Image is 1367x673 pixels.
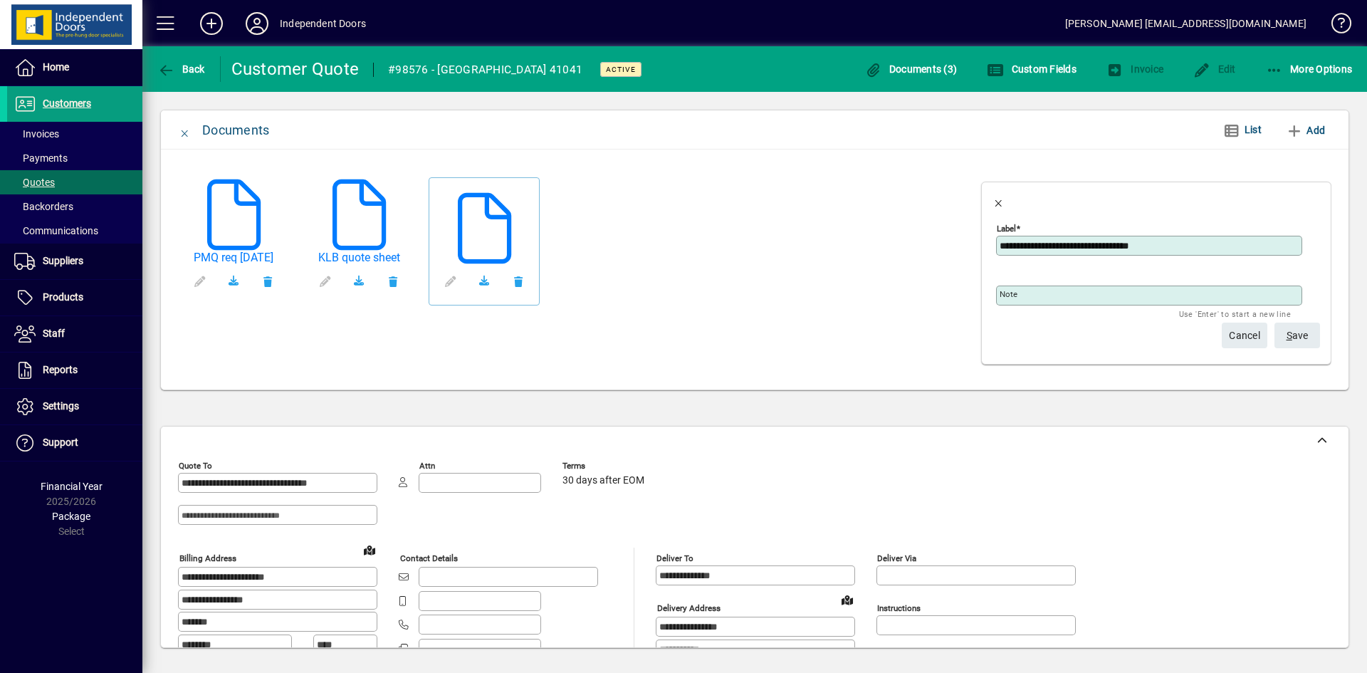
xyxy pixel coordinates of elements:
[7,353,142,388] a: Reports
[14,152,68,164] span: Payments
[1000,289,1017,299] mat-label: Note
[1245,124,1262,135] span: List
[179,461,212,471] mat-label: Quote To
[467,264,501,298] a: Download
[168,113,202,147] button: Close
[1065,12,1306,35] div: [PERSON_NAME] [EMAIL_ADDRESS][DOMAIN_NAME]
[43,437,78,448] span: Support
[562,475,644,486] span: 30 days after EOM
[419,461,435,471] mat-label: Attn
[14,177,55,188] span: Quotes
[864,63,957,75] span: Documents (3)
[202,119,269,142] div: Documents
[43,255,83,266] span: Suppliers
[142,56,221,82] app-page-header-button: Back
[861,56,960,82] button: Documents (3)
[1287,324,1309,348] span: ave
[606,65,636,74] span: Active
[836,588,859,611] a: View on map
[656,553,693,563] mat-label: Deliver To
[43,364,78,375] span: Reports
[280,12,366,35] div: Independent Doors
[41,481,103,492] span: Financial Year
[1190,56,1240,82] button: Edit
[157,63,205,75] span: Back
[43,61,69,73] span: Home
[982,183,1016,217] button: Close
[14,225,98,236] span: Communications
[7,389,142,424] a: Settings
[1262,56,1356,82] button: More Options
[342,264,376,298] a: Download
[14,128,59,140] span: Invoices
[7,244,142,279] a: Suppliers
[7,280,142,315] a: Products
[997,224,1016,234] mat-label: Label
[251,264,285,298] button: Remove
[43,291,83,303] span: Products
[358,538,381,561] a: View on map
[154,56,209,82] button: Back
[376,264,410,298] button: Remove
[1193,63,1236,75] span: Edit
[7,50,142,85] a: Home
[7,146,142,170] a: Payments
[1286,119,1325,142] span: Add
[1321,3,1349,49] a: Knowledge Base
[877,553,916,563] mat-label: Deliver via
[7,425,142,461] a: Support
[1287,330,1292,341] span: S
[43,328,65,339] span: Staff
[1212,118,1273,143] button: List
[987,63,1077,75] span: Custom Fields
[983,56,1080,82] button: Custom Fields
[1103,56,1167,82] button: Invoice
[388,58,582,81] div: #98576 - [GEOGRAPHIC_DATA] 41041
[14,201,73,212] span: Backorders
[1222,323,1267,348] button: Cancel
[182,251,285,264] a: PMQ req [DATE]
[7,194,142,219] a: Backorders
[234,11,280,36] button: Profile
[43,98,91,109] span: Customers
[1280,118,1331,143] button: Add
[231,58,360,80] div: Customer Quote
[7,316,142,352] a: Staff
[7,122,142,146] a: Invoices
[1274,323,1320,348] button: Save
[189,11,234,36] button: Add
[7,219,142,243] a: Communications
[877,603,921,613] mat-label: Instructions
[52,511,90,522] span: Package
[1266,63,1353,75] span: More Options
[1179,306,1291,322] mat-hint: Use 'Enter' to start a new line
[562,461,648,471] span: Terms
[1106,63,1163,75] span: Invoice
[216,264,251,298] a: Download
[308,251,410,264] a: KLB quote sheet
[7,170,142,194] a: Quotes
[43,400,79,412] span: Settings
[1229,324,1260,348] span: Cancel
[501,264,535,298] button: Remove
